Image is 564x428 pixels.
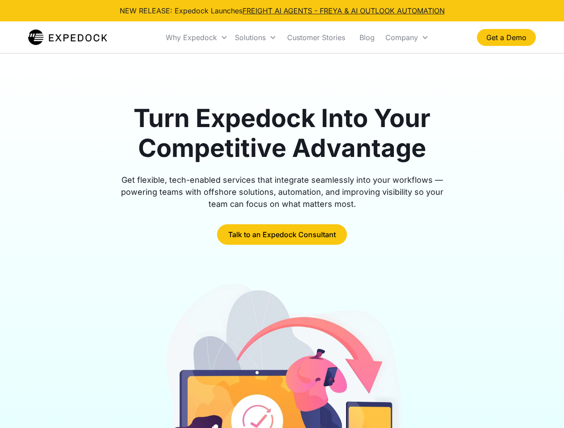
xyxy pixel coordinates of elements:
[111,174,454,210] div: Get flexible, tech-enabled services that integrate seamlessly into your workflows — powering team...
[120,5,445,16] div: NEW RELEASE: Expedock Launches
[382,22,432,53] div: Company
[217,224,347,245] a: Talk to an Expedock Consultant
[477,29,536,46] a: Get a Demo
[242,6,445,15] a: FREIGHT AI AGENTS - FREYA & AI OUTLOOK AUTOMATION
[28,29,107,46] a: home
[280,22,352,53] a: Customer Stories
[385,33,418,42] div: Company
[28,29,107,46] img: Expedock Logo
[352,22,382,53] a: Blog
[111,103,454,163] h1: Turn Expedock Into Your Competitive Advantage
[519,385,564,428] iframe: Chat Widget
[235,33,266,42] div: Solutions
[166,33,217,42] div: Why Expedock
[162,22,231,53] div: Why Expedock
[231,22,280,53] div: Solutions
